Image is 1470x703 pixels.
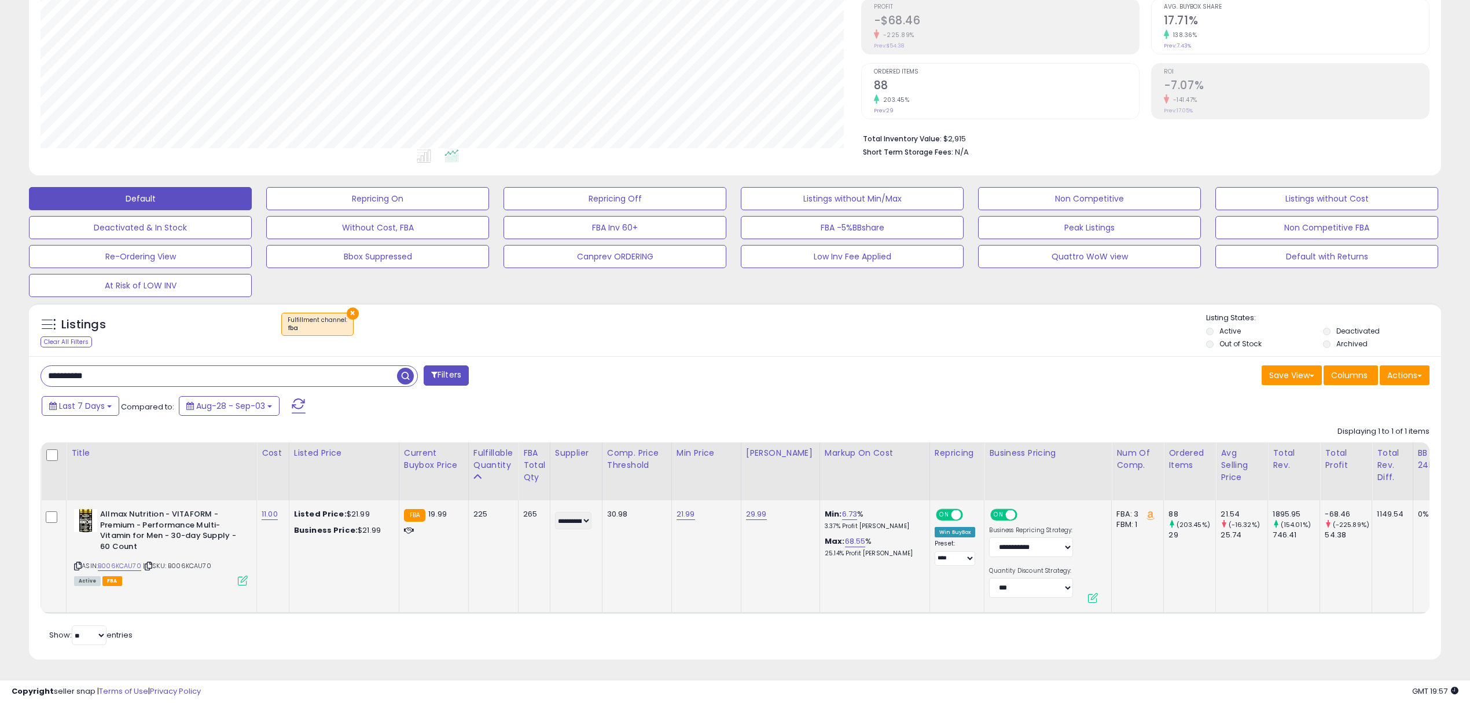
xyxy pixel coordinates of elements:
small: Prev: 29 [874,107,894,114]
a: 11.00 [262,508,278,520]
small: Prev: $54.38 [874,42,904,49]
small: -225.89% [879,31,914,39]
label: Out of Stock [1219,339,1262,349]
small: (-16.32%) [1229,520,1260,529]
button: Peak Listings [978,216,1201,239]
span: Last 7 Days [59,400,105,412]
button: Repricing On [266,187,489,210]
h5: Listings [61,317,106,333]
a: 29.99 [746,508,767,520]
span: OFF [961,510,980,520]
button: Default [29,187,252,210]
h2: -$68.46 [874,14,1139,30]
th: CSV column name: cust_attr_1_Supplier [550,442,602,500]
button: Repricing Off [504,187,726,210]
div: Avg Selling Price [1221,447,1263,484]
div: Win BuyBox [935,527,976,537]
div: FBA: 3 [1116,509,1155,519]
button: Default with Returns [1215,245,1438,268]
div: Min Price [677,447,736,459]
label: Archived [1336,339,1368,349]
small: (154.01%) [1281,520,1311,529]
button: Save View [1262,365,1322,385]
b: Min: [825,508,842,519]
button: Last 7 Days [42,396,119,416]
div: 0% [1418,509,1456,519]
small: Prev: 17.05% [1164,107,1193,114]
div: FBM: 1 [1116,519,1155,530]
label: Business Repricing Strategy: [989,526,1073,534]
div: 29 [1168,530,1215,540]
span: All listings currently available for purchase on Amazon [74,576,101,586]
span: Show: entries [49,629,133,640]
small: (-225.89%) [1333,520,1370,529]
div: Total Profit [1325,447,1367,471]
button: Listings without Min/Max [741,187,964,210]
button: Canprev ORDERING [504,245,726,268]
h2: 17.71% [1164,14,1429,30]
div: 265 [523,509,541,519]
button: FBA -5%BBshare [741,216,964,239]
a: 68.55 [845,536,866,547]
button: Filters [424,365,469,386]
div: Total Rev. [1273,447,1315,471]
button: Deactivated & In Stock [29,216,252,239]
button: Non Competitive [978,187,1201,210]
div: Markup on Cost [825,447,925,459]
span: ON [992,510,1006,520]
small: 203.45% [879,96,910,104]
h2: -7.07% [1164,79,1429,94]
span: ON [937,510,951,520]
div: BB Share 24h. [1418,447,1460,471]
div: fba [288,324,347,332]
div: -68.46 [1325,509,1372,519]
button: At Risk of LOW INV [29,274,252,297]
b: Listed Price: [294,508,347,519]
button: Columns [1324,365,1378,385]
div: Current Buybox Price [404,447,464,471]
span: N/A [955,147,969,158]
div: 746.41 [1273,530,1320,540]
div: ASIN: [74,509,248,584]
small: Prev: 7.43% [1164,42,1191,49]
b: Max: [825,536,845,547]
span: Fulfillment channel : [288,316,347,333]
div: seller snap | | [12,686,201,697]
div: Listed Price [294,447,394,459]
button: Bbox Suppressed [266,245,489,268]
b: Business Price: [294,525,358,536]
small: (203.45%) [1177,520,1210,529]
div: Repricing [935,447,980,459]
span: Ordered Items [874,69,1139,75]
div: 1895.95 [1273,509,1320,519]
div: $21.99 [294,525,390,536]
div: % [825,509,921,530]
span: FBA [102,576,122,586]
button: Non Competitive FBA [1215,216,1438,239]
div: 88 [1168,509,1215,519]
span: Profit [874,4,1139,10]
div: Title [71,447,252,459]
button: Quattro WoW view [978,245,1201,268]
div: 21.54 [1221,509,1267,519]
span: 2025-09-11 19:57 GMT [1412,686,1458,697]
th: The percentage added to the cost of goods (COGS) that forms the calculator for Min & Max prices. [819,442,929,500]
p: 25.14% Profit [PERSON_NAME] [825,550,921,558]
div: [PERSON_NAME] [746,447,815,459]
div: 30.98 [607,509,663,519]
span: Avg. Buybox Share [1164,4,1429,10]
img: 51cm+QS0r+L._SL40_.jpg [74,509,97,532]
div: Displaying 1 to 1 of 1 items [1337,426,1429,437]
div: 25.74 [1221,530,1267,540]
a: Terms of Use [99,686,148,697]
div: Preset: [935,540,976,566]
div: $21.99 [294,509,390,519]
span: Columns [1331,369,1368,381]
div: FBA Total Qty [523,447,545,484]
div: 225 [473,509,509,519]
div: Cost [262,447,284,459]
div: 1149.54 [1377,509,1403,519]
b: Total Inventory Value: [863,134,942,144]
div: Ordered Items [1168,447,1211,471]
span: | SKU: B006KCAU70 [143,561,211,570]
